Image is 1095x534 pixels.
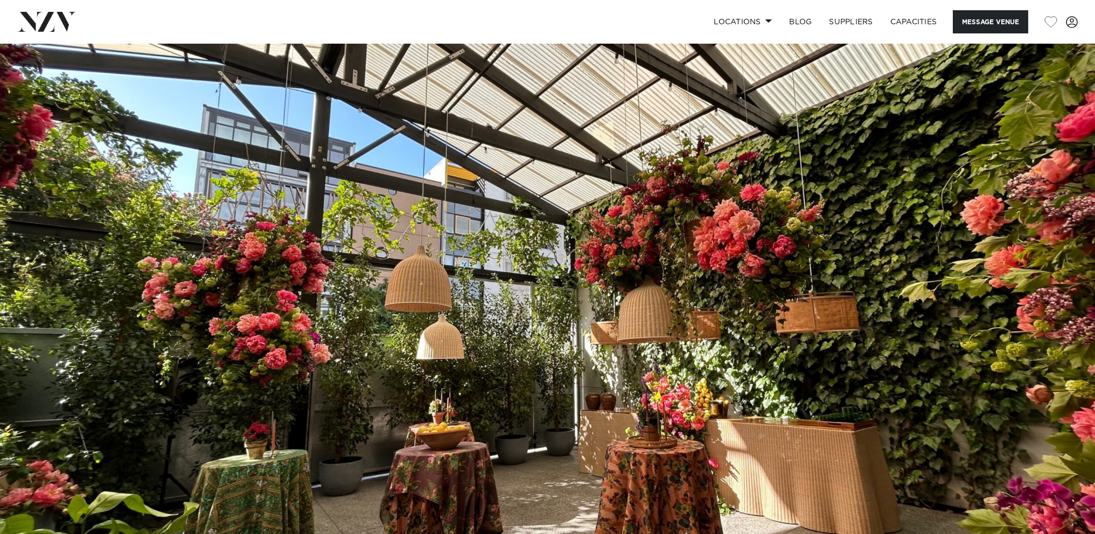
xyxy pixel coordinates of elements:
a: Capacities [882,10,946,33]
a: SUPPLIERS [820,10,881,33]
a: Locations [705,10,780,33]
button: Message Venue [953,10,1028,33]
img: nzv-logo.png [17,12,76,31]
a: BLOG [780,10,820,33]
